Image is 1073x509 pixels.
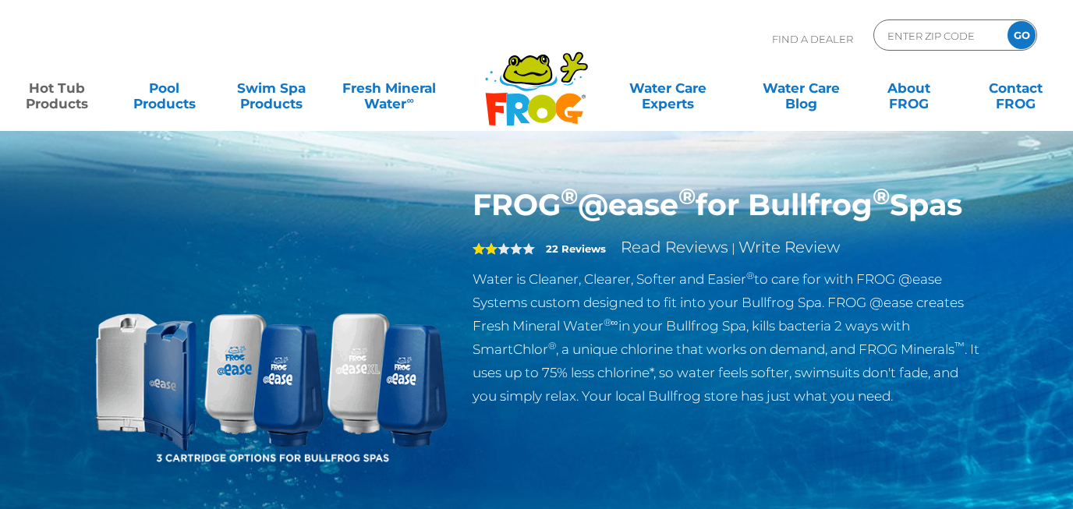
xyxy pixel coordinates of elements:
[621,238,728,256] a: Read Reviews
[678,182,696,210] sup: ®
[604,316,618,328] sup: ®∞
[867,72,951,104] a: AboutFROG
[746,270,754,281] sup: ®
[772,19,853,58] p: Find A Dealer
[546,242,606,255] strong: 22 Reviews
[337,72,441,104] a: Fresh MineralWater∞
[16,72,99,104] a: Hot TubProducts
[760,72,843,104] a: Water CareBlog
[600,72,736,104] a: Water CareExperts
[473,242,498,255] span: 2
[122,72,206,104] a: PoolProducts
[406,94,413,106] sup: ∞
[561,182,578,210] sup: ®
[873,182,890,210] sup: ®
[230,72,313,104] a: Swim SpaProducts
[738,238,840,256] a: Write Review
[1007,21,1036,49] input: GO
[731,241,735,256] span: |
[473,267,982,408] p: Water is Cleaner, Clearer, Softer and Easier to care for with FROG @ease Systems custom designed ...
[954,340,965,352] sup: ™
[473,187,982,223] h1: FROG @ease for Bullfrog Spas
[548,340,556,352] sup: ®
[476,31,597,126] img: Frog Products Logo
[974,72,1057,104] a: ContactFROG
